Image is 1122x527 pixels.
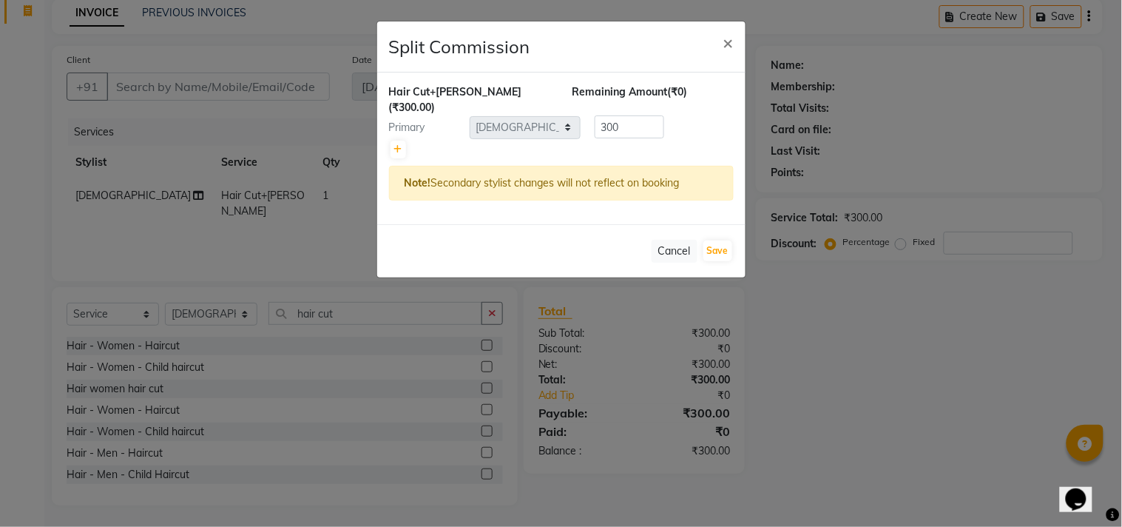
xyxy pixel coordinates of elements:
[389,33,530,60] h4: Split Commission
[572,85,668,98] span: Remaining Amount
[378,120,470,135] div: Primary
[389,85,522,98] span: Hair Cut+[PERSON_NAME]
[389,166,734,201] div: Secondary stylist changes will not reflect on booking
[703,241,732,261] button: Save
[389,101,436,114] span: (₹300.00)
[668,85,688,98] span: (₹0)
[652,240,697,263] button: Cancel
[712,21,746,63] button: Close
[405,176,431,189] strong: Note!
[723,31,734,53] span: ×
[1060,468,1107,512] iframe: chat widget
